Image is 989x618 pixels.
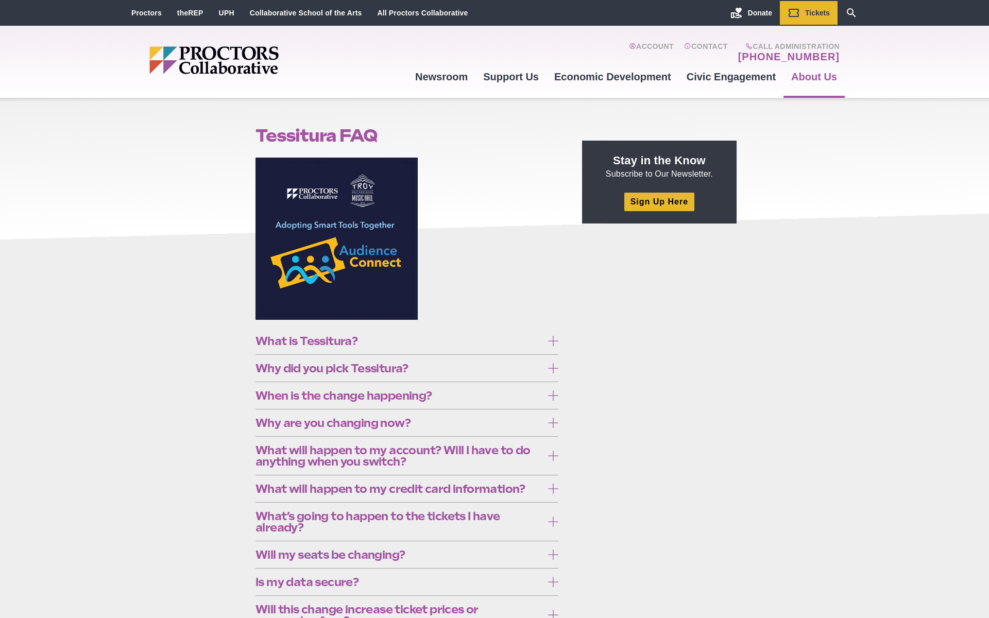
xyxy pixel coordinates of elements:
[582,236,737,365] iframe: Advertisement
[475,63,547,91] a: Support Us
[735,42,840,50] span: Call Administration
[738,50,840,63] a: [PHONE_NUMBER]
[613,154,706,167] strong: Stay in the Know
[219,9,234,17] a: UPH
[748,9,772,17] span: Donate
[255,549,542,560] span: Will my seats be changing?
[255,126,558,145] h1: Tessitura FAQ
[149,46,358,74] img: Proctors logo
[255,444,542,467] span: What will happen to my account? Will I have to do anything when you switch?
[594,153,724,180] p: Subscribe to Our Newsletter.
[838,1,865,25] a: Search
[783,63,845,91] a: About Us
[177,9,203,17] a: theREP
[255,335,542,347] span: What is Tessitura?
[805,9,830,17] span: Tickets
[780,1,838,25] a: Tickets
[582,375,737,504] iframe: Advertisement
[684,42,728,63] a: Contact
[255,417,542,428] span: Why are you changing now?
[679,63,783,91] a: Civic Engagement
[131,9,162,17] a: Proctors
[629,42,674,63] a: Account
[377,9,468,17] a: All Proctors Collaborative
[255,483,542,494] span: What will happen to my credit card information?
[547,63,679,91] a: Economic Development
[255,363,542,374] span: Why did you pick Tessitura?
[255,510,542,533] span: What’s going to happen to the tickets I have already?
[250,9,362,17] a: Collaborative School of the Arts
[407,63,475,91] a: Newsroom
[255,390,542,401] span: When is the change happening?
[723,1,780,25] a: Donate
[255,576,542,588] span: Is my data secure?
[624,193,694,211] a: Sign Up Here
